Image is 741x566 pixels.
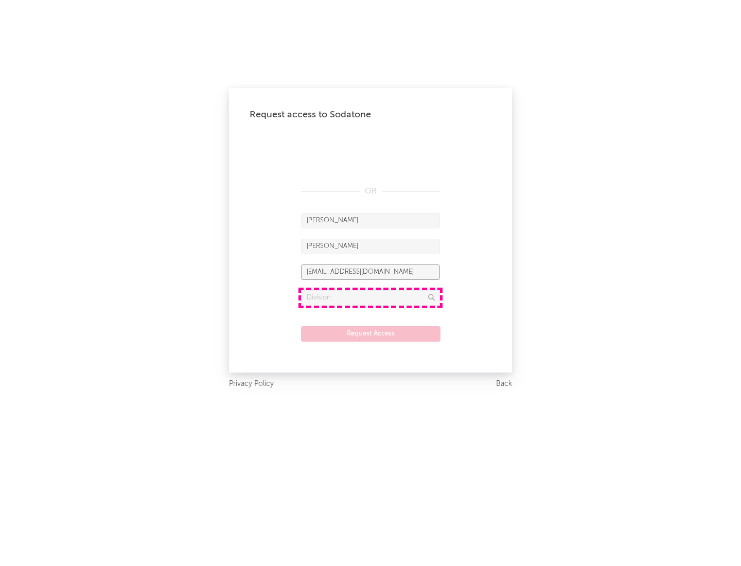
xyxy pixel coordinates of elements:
[229,378,274,391] a: Privacy Policy
[301,326,440,342] button: Request Access
[301,213,440,228] input: First Name
[496,378,512,391] a: Back
[301,239,440,254] input: Last Name
[250,109,491,121] div: Request access to Sodatone
[301,290,440,306] input: Division
[301,264,440,280] input: Email
[301,185,440,198] div: OR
